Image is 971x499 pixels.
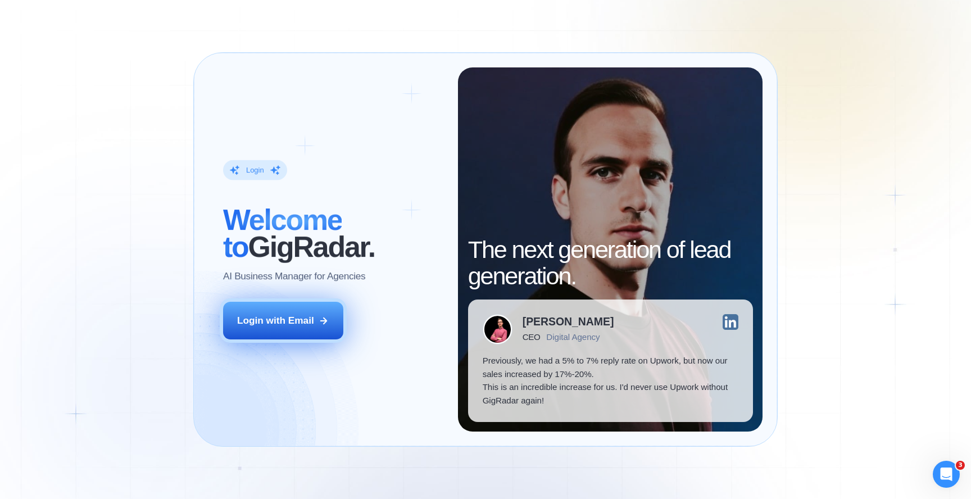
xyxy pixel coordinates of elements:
[523,316,614,327] div: [PERSON_NAME]
[546,332,600,342] div: Digital Agency
[483,354,738,407] p: Previously, we had a 5% to 7% reply rate on Upwork, but now our sales increased by 17%-20%. This ...
[523,332,541,342] div: CEO
[246,165,264,175] div: Login
[223,270,365,283] p: AI Business Manager for Agencies
[468,237,753,290] h2: The next generation of lead generation.
[933,461,960,488] iframe: Intercom live chat
[223,207,444,260] h2: ‍ GigRadar.
[237,314,314,328] div: Login with Email
[956,461,965,470] span: 3
[223,203,342,263] span: Welcome to
[223,302,343,339] button: Login with Email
